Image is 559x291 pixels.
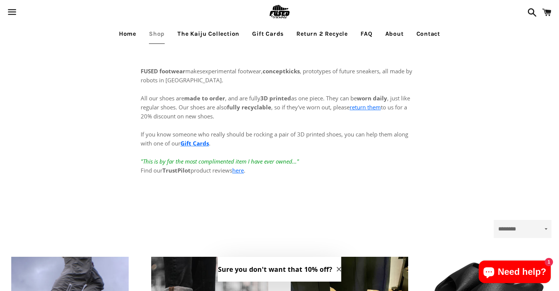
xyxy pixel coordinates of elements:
a: Gift Cards [180,139,209,147]
strong: made to order [184,94,225,102]
a: return them [350,103,381,111]
strong: worn daily [357,94,387,102]
p: All our shoes are , and are fully as one piece. They can be , just like regular shoes. Our shoes ... [141,85,418,175]
strong: 3D printed [260,94,291,102]
inbox-online-store-chat: Shopify online store chat [476,261,553,285]
strong: TrustPilot [162,167,191,174]
a: Gift Cards [246,24,289,43]
a: Shop [143,24,170,43]
strong: conceptkicks [263,67,300,75]
a: The Kaiju Collection [172,24,245,43]
a: Return 2 Recycle [291,24,353,43]
span: experimental footwear, , prototypes of future sneakers, all made by robots in [GEOGRAPHIC_DATA]. [141,67,412,84]
a: here [232,167,244,174]
strong: fully recyclable [227,103,271,111]
span: makes [141,67,202,75]
a: Contact [411,24,446,43]
em: "This is by far the most complimented item I have ever owned..." [141,158,299,165]
a: About [380,24,409,43]
strong: FUSED footwear [141,67,185,75]
a: Home [113,24,142,43]
a: FAQ [355,24,378,43]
